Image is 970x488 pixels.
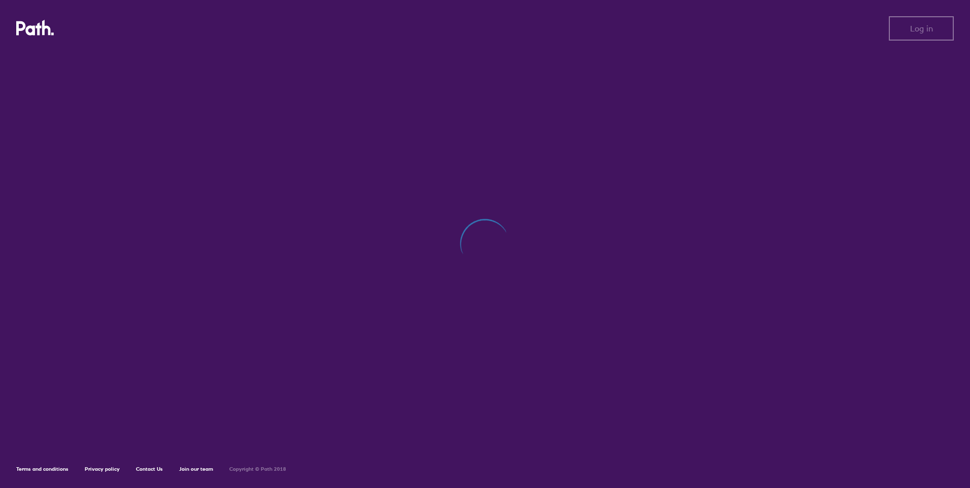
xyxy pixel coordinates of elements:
[179,466,213,472] a: Join our team
[910,24,933,33] span: Log in
[889,16,954,41] button: Log in
[85,466,120,472] a: Privacy policy
[229,466,286,472] h6: Copyright © Path 2018
[136,466,163,472] a: Contact Us
[16,466,68,472] a: Terms and conditions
